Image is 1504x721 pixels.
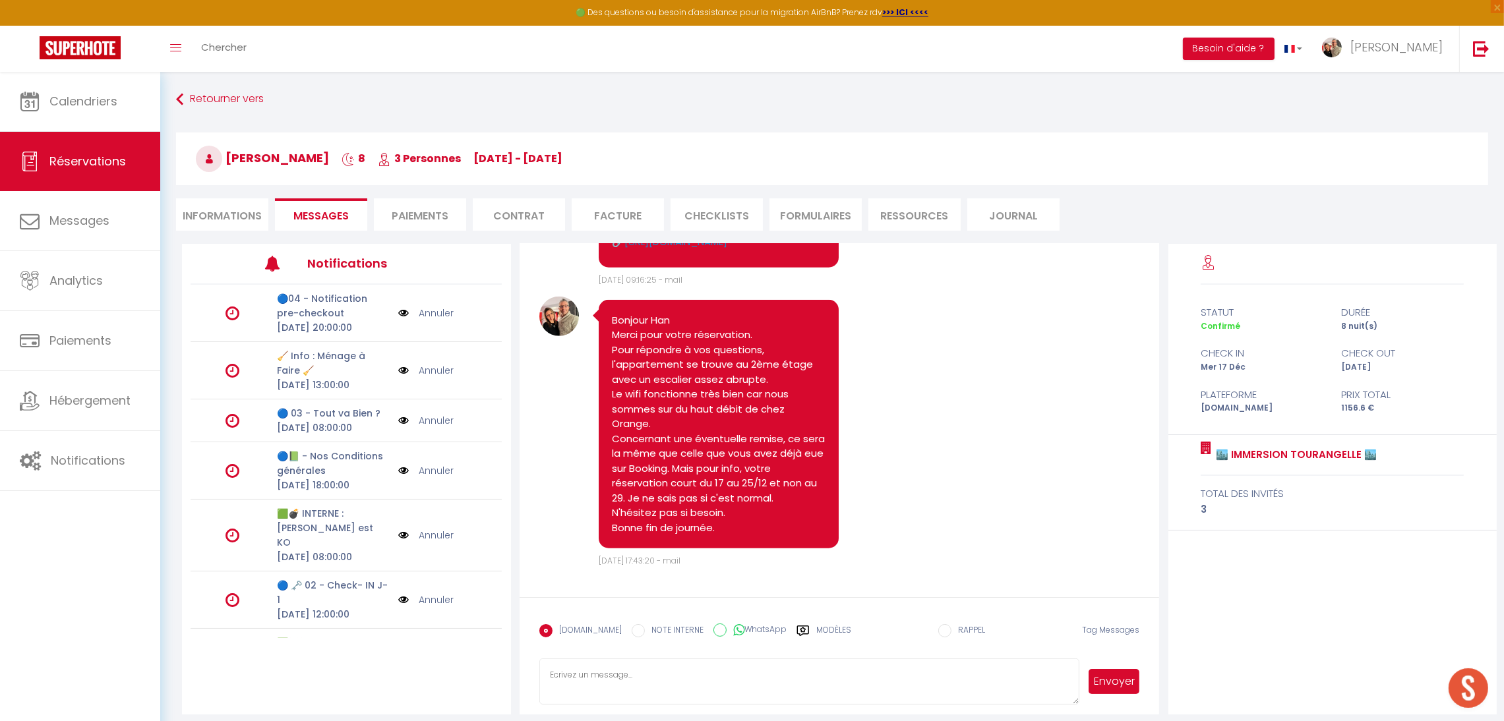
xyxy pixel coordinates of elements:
[277,607,390,621] p: [DATE] 12:00:00
[951,624,985,639] label: RAPPEL
[398,528,409,542] img: NO IMAGE
[1333,345,1473,361] div: check out
[727,623,787,638] label: WhatsApp
[1333,387,1473,403] div: Prix total
[473,151,562,166] span: [DATE] - [DATE]
[882,7,928,18] a: >>> ICI <<<<
[1473,40,1489,57] img: logout
[1192,402,1333,415] div: [DOMAIN_NAME]
[1082,624,1139,635] span: Tag Messages
[40,36,121,59] img: Super Booking
[293,208,349,223] span: Messages
[1192,361,1333,374] div: Mer 17 Déc
[342,151,365,166] span: 8
[419,306,454,320] a: Annuler
[378,151,461,166] span: 3 Personnes
[1350,39,1443,55] span: [PERSON_NAME]
[191,26,256,72] a: Chercher
[277,349,390,378] p: 🧹 Info : Ménage à Faire 🧹
[277,406,390,420] p: 🔵 03 - Tout va Bien ?
[1192,387,1333,403] div: Plateforme
[769,198,862,231] li: FORMULAIRES
[572,198,664,231] li: Facture
[1183,38,1275,60] button: Besoin d'aide ?
[1192,304,1333,320] div: statut
[398,592,409,607] img: NO IMAGE
[374,198,466,231] li: Paiements
[1333,361,1473,374] div: [DATE]
[419,592,454,607] a: Annuler
[176,198,268,231] li: Informations
[1333,402,1473,415] div: 1156.6 €
[49,272,103,289] span: Analytics
[51,452,125,469] span: Notifications
[398,413,409,428] img: NO IMAGE
[398,306,409,320] img: NO IMAGE
[612,313,826,536] pre: Bonjour Han Merci pour votre réservation. Pour répondre à vos questions, l'appartement se trouve ...
[816,624,851,647] label: Modèles
[49,93,117,109] span: Calendriers
[645,624,704,639] label: NOTE INTERNE
[539,297,579,336] img: 16416302078225.jpg
[1449,668,1488,708] div: Ouvrir le chat
[49,153,126,169] span: Réservations
[1333,304,1473,320] div: durée
[1192,345,1333,361] div: check in
[419,528,454,542] a: Annuler
[277,478,390,492] p: [DATE] 18:00:00
[49,212,109,229] span: Messages
[419,363,454,378] a: Annuler
[473,198,565,231] li: Contrat
[1201,320,1240,332] span: Confirmé
[419,463,454,478] a: Annuler
[599,274,682,285] span: [DATE] 09:16:25 - mail
[553,624,622,639] label: [DOMAIN_NAME]
[277,550,390,564] p: [DATE] 08:00:00
[967,198,1060,231] li: Journal
[277,449,390,478] p: 🔵📗 - Nos Conditions générales
[277,635,390,664] p: 🟩💓💓Formulaire Rempli💓💓
[277,320,390,335] p: [DATE] 20:00:00
[277,506,390,550] p: 🟩💣 INTERNE : [PERSON_NAME] est KO
[201,40,247,54] span: Chercher
[277,291,390,320] p: 🔵04 - Notification pre-checkout
[671,198,763,231] li: CHECKLISTS
[1089,669,1139,694] button: Envoyer
[868,198,961,231] li: Ressources
[277,378,390,392] p: [DATE] 13:00:00
[419,413,454,428] a: Annuler
[599,555,680,566] span: [DATE] 17:43:20 - mail
[1201,502,1464,517] div: 3
[1322,38,1342,57] img: ...
[49,332,111,349] span: Paiements
[1333,320,1473,333] div: 8 nuit(s)
[1312,26,1459,72] a: ... [PERSON_NAME]
[277,578,390,607] p: 🔵 🗝️ 02 - Check- IN J-1
[1211,447,1377,463] a: 🏙️ Immersion Tourangelle 🏙️
[307,248,437,278] h3: Notifications
[196,150,329,166] span: [PERSON_NAME]
[277,420,390,435] p: [DATE] 08:00:00
[176,88,1488,111] a: Retourner vers
[1201,486,1464,502] div: total des invités
[398,463,409,478] img: NO IMAGE
[49,392,131,409] span: Hébergement
[398,363,409,378] img: NO IMAGE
